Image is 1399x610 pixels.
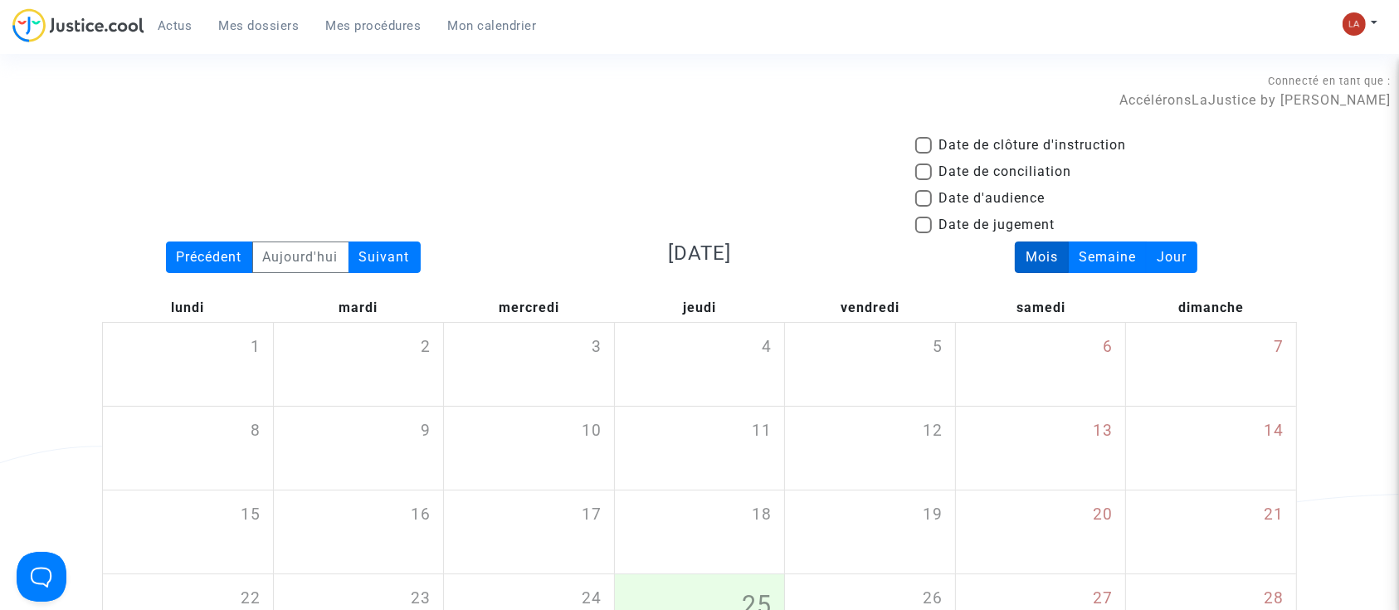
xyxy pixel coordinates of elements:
span: 13 [1093,419,1113,443]
div: mardi [273,294,444,322]
div: jeudi septembre 4 [615,323,785,406]
div: samedi [956,294,1127,322]
div: Mois [1015,242,1069,273]
span: Date de clôture d'instruction [938,135,1126,155]
iframe: Help Scout Beacon - Open [17,552,66,602]
div: Suivant [349,242,421,273]
span: 18 [752,503,772,527]
span: 4 [762,335,772,359]
span: 1 [251,335,261,359]
span: 21 [1264,503,1284,527]
div: lundi [102,294,273,322]
div: samedi septembre 20 [956,490,1126,573]
span: 16 [411,503,431,527]
div: mardi septembre 16 [274,490,444,573]
span: 3 [592,335,602,359]
div: vendredi septembre 5 [785,323,955,406]
div: Jour [1146,242,1197,273]
img: 3f9b7d9779f7b0ffc2b90d026f0682a9 [1343,12,1366,36]
div: mercredi [443,294,614,322]
div: mercredi septembre 17 [444,490,614,573]
span: Mes dossiers [219,18,300,33]
span: 20 [1093,503,1113,527]
span: Connecté en tant que : [1268,75,1391,87]
div: dimanche septembre 14 [1126,407,1296,490]
div: mercredi septembre 3 [444,323,614,406]
div: Précédent [166,242,253,273]
div: lundi septembre 8 [103,407,273,490]
a: Mon calendrier [435,13,550,38]
div: vendredi septembre 12 [785,407,955,490]
span: 8 [251,419,261,443]
div: Aujourd'hui [252,242,349,273]
span: 10 [582,419,602,443]
a: Mes procédures [313,13,435,38]
span: 17 [582,503,602,527]
span: 5 [933,335,943,359]
a: Actus [144,13,206,38]
h3: [DATE] [509,242,890,266]
div: lundi septembre 15 [103,490,273,573]
span: 7 [1274,335,1284,359]
span: 11 [752,419,772,443]
div: mardi septembre 9 [274,407,444,490]
div: jeudi septembre 11 [615,407,785,490]
span: 2 [421,335,431,359]
span: Date de conciliation [938,162,1071,182]
span: Date de jugement [938,215,1055,235]
div: jeudi [614,294,785,322]
span: 9 [421,419,431,443]
a: Mes dossiers [206,13,313,38]
div: dimanche septembre 21 [1126,490,1296,573]
span: Actus [158,18,193,33]
span: Mon calendrier [448,18,537,33]
div: mercredi septembre 10 [444,407,614,490]
div: vendredi septembre 19 [785,490,955,573]
div: vendredi [785,294,956,322]
div: Semaine [1068,242,1147,273]
div: samedi septembre 13 [956,407,1126,490]
span: 12 [923,419,943,443]
span: 15 [241,503,261,527]
div: mardi septembre 2 [274,323,444,406]
div: lundi septembre 1 [103,323,273,406]
span: 19 [923,503,943,527]
span: 6 [1103,335,1113,359]
span: 14 [1264,419,1284,443]
div: samedi septembre 6 [956,323,1126,406]
div: jeudi septembre 18 [615,490,785,573]
span: Mes procédures [326,18,422,33]
div: dimanche [1126,294,1297,322]
img: jc-logo.svg [12,8,144,42]
span: Date d'audience [938,188,1045,208]
div: dimanche septembre 7 [1126,323,1296,406]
